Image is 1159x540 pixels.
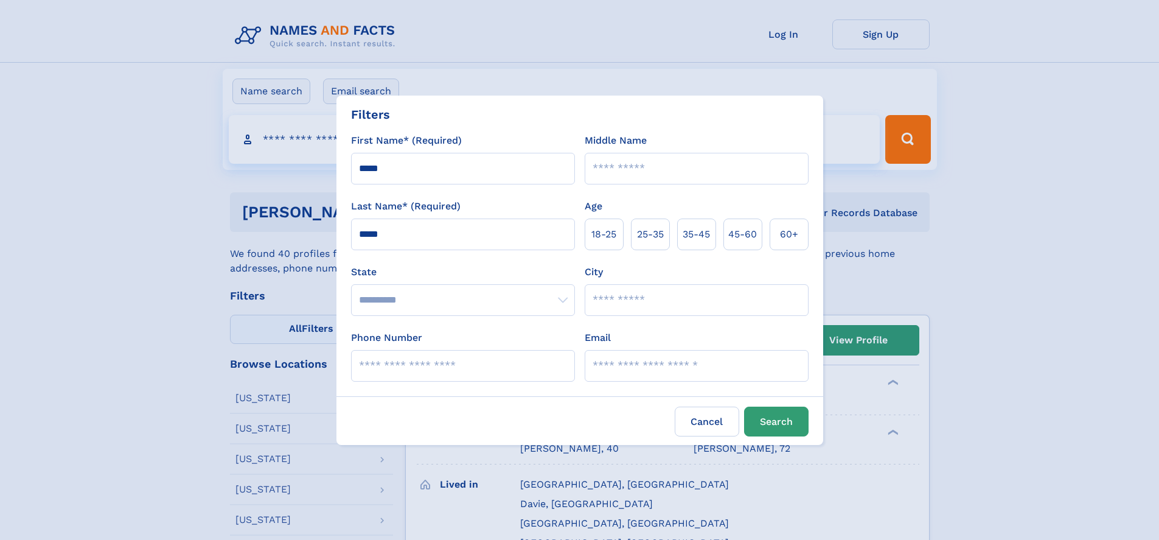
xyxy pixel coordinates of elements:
label: City [585,265,603,279]
div: Filters [351,105,390,124]
label: State [351,265,575,279]
label: Middle Name [585,133,647,148]
button: Search [744,407,809,437]
label: Email [585,331,611,345]
span: 60+ [780,227,798,242]
span: 35‑45 [683,227,710,242]
label: Cancel [675,407,739,437]
label: Age [585,199,602,214]
span: 18‑25 [591,227,616,242]
span: 45‑60 [728,227,757,242]
label: Phone Number [351,331,422,345]
label: First Name* (Required) [351,133,462,148]
span: 25‑35 [637,227,664,242]
label: Last Name* (Required) [351,199,461,214]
